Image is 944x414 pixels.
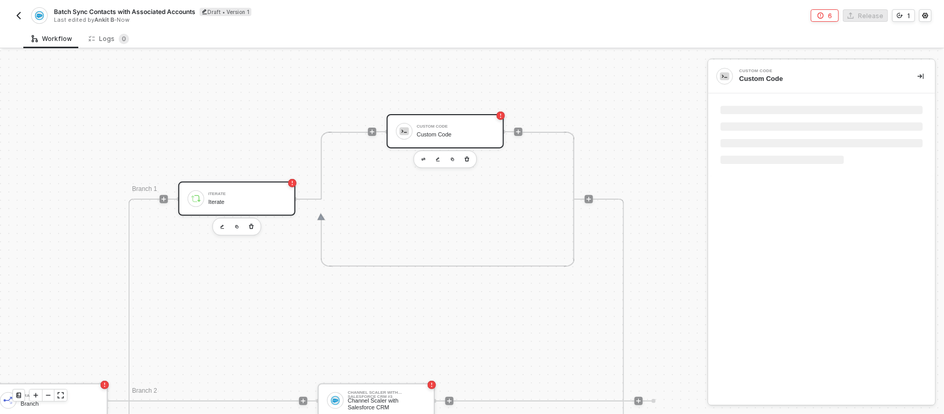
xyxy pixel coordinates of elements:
[417,153,430,165] button: edit-cred
[331,396,340,405] img: icon
[843,9,888,22] button: Release
[4,396,13,405] img: icon
[446,398,453,404] span: icon-play
[54,7,195,16] span: Batch Sync Contacts with Associated Accounts
[446,153,459,165] button: copy-block
[417,131,495,138] div: Custom Code
[497,112,505,120] span: icon-error-page
[428,381,436,389] span: icon-error-page
[235,225,239,229] img: copy-block
[348,391,426,395] div: Channel Scaler with Salesforce CRM #3
[208,199,286,205] div: Iterate
[811,9,839,22] button: 6
[892,9,915,22] button: 1
[828,11,832,20] div: 6
[636,398,642,404] span: icon-play
[300,398,306,404] span: icon-play
[208,192,286,196] div: Iterate
[161,196,167,202] span: icon-play
[400,127,409,136] img: icon
[220,225,224,229] img: edit-cred
[132,386,194,396] div: Branch 2
[348,397,426,410] div: Channel Scaler with Salesforce CRM
[918,73,924,79] span: icon-collapse-right
[432,153,444,165] button: edit-cred
[421,158,426,161] img: edit-cred
[200,8,251,16] div: Draft • Version 1
[54,16,471,24] div: Last edited by - Now
[12,9,25,22] button: back
[45,392,51,398] span: icon-minus
[515,129,522,135] span: icon-play
[94,16,114,23] span: Ankit B
[35,11,44,20] img: integration-icon
[369,129,375,135] span: icon-play
[586,196,592,202] span: icon-play
[897,12,903,19] span: icon-versioning
[818,12,824,19] span: icon-error-page
[32,35,72,43] div: Workflow
[202,9,207,15] span: icon-edit
[436,157,440,162] img: edit-cred
[216,220,229,233] button: edit-cred
[58,392,64,398] span: icon-expand
[191,194,201,203] img: icon
[101,381,109,389] span: icon-error-page
[21,401,98,407] div: Branch
[15,11,23,20] img: back
[907,11,910,20] div: 1
[417,125,495,129] div: Custom Code
[132,184,194,195] div: Branch 1
[720,72,729,81] img: integration-icon
[119,34,129,44] sup: 0
[450,157,455,161] img: copy-block
[922,12,928,19] span: icon-settings
[89,34,129,44] div: Logs
[33,392,39,398] span: icon-play
[739,69,895,73] div: Custom Code
[231,220,243,233] button: copy-block
[739,74,901,84] div: Custom Code
[288,179,297,187] span: icon-error-page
